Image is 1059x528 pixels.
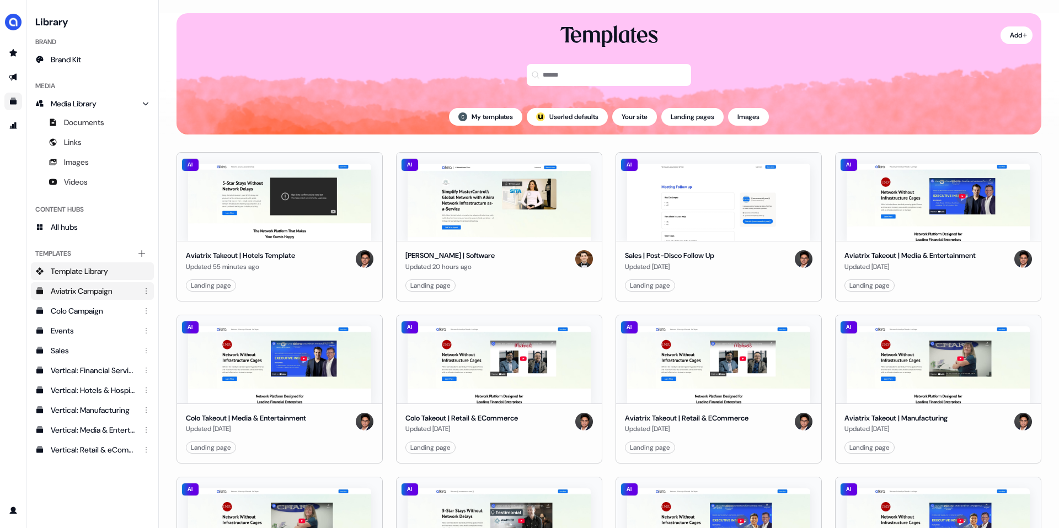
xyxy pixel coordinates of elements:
div: Media [31,77,154,95]
button: Aviatrix Takeout | Retail & ECommerceAIAviatrix Takeout | Retail & ECommerceUpdated [DATE]HughLan... [616,315,822,464]
img: Aviatrix Takeout | Manufacturing [847,326,1030,403]
img: Sales | Post-Disco Follow Up [627,164,810,241]
div: Landing page [849,280,890,291]
button: Add [1001,26,1033,44]
button: Landing pages [661,108,724,126]
div: Updated [DATE] [625,423,748,434]
img: Aviatrix Takeout | Hotels Template [188,164,371,241]
button: Aviatrix Takeout | Hotels TemplateAIAviatrix Takeout | Hotels TemplateUpdated 55 minutes agoHughL... [176,152,383,301]
button: Images [728,108,769,126]
a: Media Library [31,95,154,112]
a: Events [31,322,154,340]
a: Colo Campaign [31,302,154,320]
a: Vertical: Hotels & Hospitality [31,381,154,399]
a: Go to prospects [4,44,22,62]
img: Colo Takeout | Media & Entertainment [188,326,371,403]
span: Links [64,137,82,148]
span: Images [64,157,89,168]
div: AI [621,158,638,171]
div: Colo Takeout | Retail & ECommerce [405,413,518,424]
div: AI [181,158,199,171]
a: Vertical: Retail & eCommerce [31,441,154,459]
div: Landing page [191,280,231,291]
div: Landing page [630,280,670,291]
span: All hubs [51,222,78,233]
img: Aviatrix Takeout | Media & Entertainment [847,164,1030,241]
div: AI [621,321,638,334]
img: Hugh [356,413,373,430]
img: Carlos | Software [408,164,591,241]
img: Hugh [1014,250,1032,268]
div: AI [181,483,199,496]
div: AI [621,483,638,496]
div: Sales [51,345,136,356]
div: [PERSON_NAME] | Software [405,250,495,261]
div: Updated [DATE] [844,261,976,272]
span: Media Library [51,98,97,109]
button: Colo Takeout | Retail & ECommerceAIColo Takeout | Retail & ECommerceUpdated [DATE]HughLanding page [396,315,602,464]
div: Colo Campaign [51,305,136,316]
div: Events [51,325,136,336]
div: AI [840,321,858,334]
button: Your site [612,108,657,126]
a: Documents [31,114,154,131]
button: My templates [449,108,522,126]
img: Colo Takeout | Retail & ECommerce [408,326,591,403]
div: Vertical: Financial Services [51,365,136,376]
div: AI [840,483,858,496]
div: ; [536,112,545,121]
a: Go to outbound experience [4,68,22,86]
a: Template Library [31,262,154,280]
div: Vertical: Hotels & Hospitality [51,385,136,396]
img: Aviatrix Takeout | Retail & ECommerce [627,326,810,403]
div: Aviatrix Campaign [51,285,136,297]
div: Templates [560,22,658,51]
a: Sales [31,342,154,359]
img: Hugh [795,250,812,268]
div: Colo Takeout | Media & Entertainment [186,413,306,424]
div: AI [401,321,419,334]
img: Hugh [575,413,593,430]
button: Sales | Post-Disco Follow UpAISales | Post-Disco Follow UpUpdated [DATE]HughLanding page [616,152,822,301]
span: Videos [64,176,88,187]
div: Updated [DATE] [844,423,948,434]
span: Template Library [51,266,108,277]
a: Aviatrix Campaign [31,282,154,300]
div: AI [401,158,419,171]
span: Documents [64,117,104,128]
a: Links [31,133,154,151]
div: Landing page [849,442,890,453]
img: Calvin [458,112,467,121]
div: Aviatrix Takeout | Media & Entertainment [844,250,976,261]
div: Aviatrix Takeout | Manufacturing [844,413,948,424]
a: Videos [31,173,154,191]
a: Vertical: Manufacturing [31,401,154,419]
div: Brand [31,33,154,51]
a: All hubs [31,218,154,236]
img: Carlos [575,250,593,268]
div: Updated [DATE] [186,423,306,434]
div: Landing page [191,442,231,453]
button: Colo Takeout | Media & EntertainmentAIColo Takeout | Media & EntertainmentUpdated [DATE]HughLandi... [176,315,383,464]
a: Go to attribution [4,117,22,134]
h3: Library [31,13,154,29]
img: Hugh [356,250,373,268]
div: AI [181,321,199,334]
a: Vertical: Media & Entertainment [31,421,154,439]
a: Vertical: Financial Services [31,362,154,379]
div: Landing page [410,442,451,453]
div: Templates [31,245,154,262]
div: Vertical: Media & Entertainment [51,424,136,435]
div: AI [840,158,858,171]
button: userled logo;Userled defaults [527,108,608,126]
a: Brand Kit [31,51,154,68]
div: Sales | Post-Disco Follow Up [625,250,714,261]
button: Aviatrix Takeout | Media & EntertainmentAIAviatrix Takeout | Media & EntertainmentUpdated [DATE]H... [835,152,1041,301]
a: Go to profile [4,502,22,519]
div: AI [401,483,419,496]
span: Brand Kit [51,54,81,65]
button: Aviatrix Takeout | ManufacturingAIAviatrix Takeout | ManufacturingUpdated [DATE]HughLanding page [835,315,1041,464]
div: Aviatrix Takeout | Hotels Template [186,250,295,261]
div: Updated [DATE] [405,423,518,434]
div: Updated [DATE] [625,261,714,272]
